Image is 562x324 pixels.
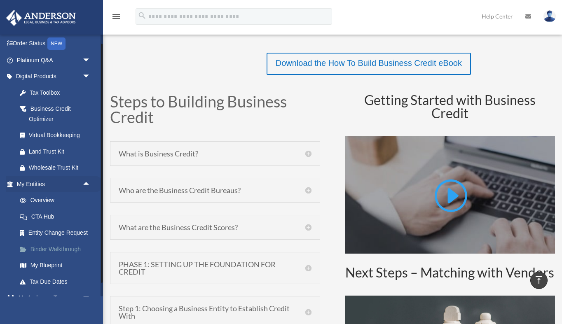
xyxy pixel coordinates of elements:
[345,264,554,280] span: Next Steps – Matching with Vendors
[530,272,548,289] a: vertical_align_top
[119,305,311,319] h5: Step 1: Choosing a Business Entity to Establish Credit With
[12,101,99,127] a: Business Credit Optimizer
[119,224,311,231] h5: What are the Business Credit Scores?
[138,11,147,20] i: search
[111,14,121,21] a: menu
[534,275,544,285] i: vertical_align_top
[267,53,471,75] a: Download the How To Build Business Credit eBook
[29,147,93,157] div: Land Trust Kit
[119,186,311,194] h5: Who are the Business Credit Bureaus?
[82,68,99,85] span: arrow_drop_down
[6,35,103,52] a: Order StatusNEW
[29,88,93,98] div: Tax Toolbox
[12,160,103,176] a: Wholesale Trust Kit
[29,163,93,173] div: Wholesale Trust Kit
[6,52,103,68] a: Platinum Q&Aarrow_drop_down
[29,104,89,124] div: Business Credit Optimizer
[12,225,103,241] a: Entity Change Request
[6,68,103,85] a: Digital Productsarrow_drop_down
[29,130,93,140] div: Virtual Bookkeeping
[119,261,311,275] h5: PHASE 1: SETTING UP THE FOUNDATION FOR CREDIT
[12,208,103,225] a: CTA Hub
[110,93,320,129] h1: Steps to Building Business Credit
[47,37,66,50] div: NEW
[12,143,103,160] a: Land Trust Kit
[12,257,103,274] a: My Blueprint
[12,127,103,144] a: Virtual Bookkeeping
[82,290,99,307] span: arrow_drop_down
[82,52,99,69] span: arrow_drop_down
[12,84,103,101] a: Tax Toolbox
[12,273,103,290] a: Tax Due Dates
[6,290,103,306] a: My Anderson Teamarrow_drop_down
[364,92,536,121] span: Getting Started with Business Credit
[12,241,103,257] a: Binder Walkthrough
[82,176,99,193] span: arrow_drop_up
[4,10,78,26] img: Anderson Advisors Platinum Portal
[543,10,556,22] img: User Pic
[119,150,311,157] h5: What is Business Credit?
[6,176,103,192] a: My Entitiesarrow_drop_up
[111,12,121,21] i: menu
[12,192,103,209] a: Overview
